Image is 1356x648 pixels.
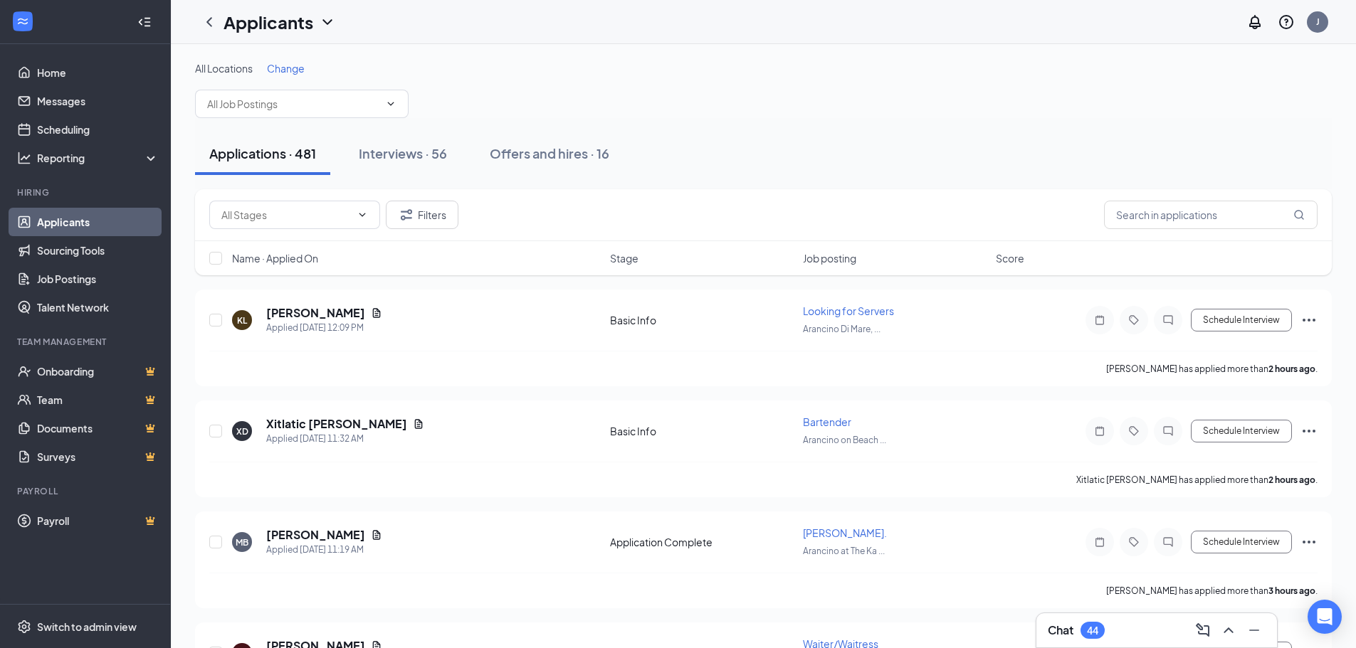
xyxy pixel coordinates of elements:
svg: Tag [1125,536,1142,548]
svg: Note [1091,425,1108,437]
span: All Locations [195,62,253,75]
a: PayrollCrown [37,506,159,535]
span: Arancino on Beach ... [803,435,886,445]
span: Change [267,62,305,75]
span: [PERSON_NAME]. [803,526,887,539]
a: TeamCrown [37,386,159,414]
div: Basic Info [610,424,794,438]
svg: Settings [17,620,31,634]
svg: Analysis [17,151,31,165]
button: Schedule Interview [1191,420,1292,442]
a: SurveysCrown [37,442,159,471]
p: [PERSON_NAME] has applied more than . [1106,363,1318,375]
h5: Xitlatic [PERSON_NAME] [266,416,407,432]
h3: Chat [1048,622,1073,638]
svg: ChevronUp [1220,622,1237,639]
b: 2 hours ago [1268,474,1315,485]
a: OnboardingCrown [37,357,159,386]
svg: Filter [398,206,415,223]
svg: ComposeMessage [1194,622,1212,639]
svg: Notifications [1246,14,1263,31]
button: ChevronUp [1217,619,1240,642]
h1: Applicants [224,10,313,34]
span: Arancino at The Ka ... [803,546,885,556]
svg: Collapse [137,15,152,29]
div: KL [237,314,247,326]
h5: [PERSON_NAME] [266,527,365,543]
a: Sourcing Tools [37,236,159,265]
svg: Document [371,307,382,319]
svg: Document [413,418,424,430]
div: Interviews · 56 [359,144,447,162]
button: Minimize [1243,619,1266,642]
p: [PERSON_NAME] has applied more than . [1106,585,1318,597]
span: Job posting [803,251,856,265]
a: Home [37,58,159,87]
svg: QuestionInfo [1278,14,1295,31]
div: Applications · 481 [209,144,316,162]
svg: ChevronDown [357,209,368,221]
a: Job Postings [37,265,159,293]
div: Hiring [17,186,156,198]
h5: [PERSON_NAME] [266,305,365,321]
button: Filter Filters [386,201,458,229]
div: 44 [1087,625,1098,637]
div: Payroll [17,485,156,497]
div: Reporting [37,151,159,165]
div: Open Intercom Messenger [1308,600,1342,634]
input: All Job Postings [207,96,379,112]
a: Messages [37,87,159,115]
div: Switch to admin view [37,620,137,634]
div: Team Management [17,336,156,348]
div: Offers and hires · 16 [490,144,609,162]
svg: Note [1091,314,1108,326]
div: J [1316,16,1320,28]
a: DocumentsCrown [37,414,159,442]
span: Score [996,251,1024,265]
svg: ChatInactive [1160,314,1177,326]
a: Scheduling [37,115,159,144]
div: Applied [DATE] 12:09 PM [266,321,382,335]
svg: WorkstreamLogo [16,14,30,28]
a: Applicants [37,208,159,236]
svg: Tag [1125,425,1142,437]
b: 2 hours ago [1268,363,1315,374]
svg: Tag [1125,314,1142,326]
svg: Note [1091,536,1108,548]
div: XD [236,425,248,437]
div: Application Complete [610,535,794,549]
button: Schedule Interview [1191,531,1292,553]
span: Name · Applied On [232,251,318,265]
svg: ChevronDown [319,14,336,31]
span: Arancino Di Mare, ... [803,324,881,334]
span: Looking for Servers [803,304,894,317]
svg: Ellipses [1300,533,1318,551]
span: Stage [610,251,638,265]
div: MB [236,536,248,548]
div: Applied [DATE] 11:32 AM [266,432,424,446]
input: All Stages [221,207,351,223]
a: Talent Network [37,293,159,322]
div: Basic Info [610,313,794,327]
button: Schedule Interview [1191,309,1292,331]
button: ComposeMessage [1192,619,1214,642]
input: Search in applications [1104,201,1318,229]
svg: ChevronLeft [201,14,218,31]
svg: Minimize [1246,622,1263,639]
svg: Document [371,529,382,541]
svg: ChatInactive [1160,536,1177,548]
svg: Ellipses [1300,423,1318,440]
svg: MagnifyingGlass [1293,209,1305,221]
b: 3 hours ago [1268,585,1315,596]
p: Xitlatic [PERSON_NAME] has applied more than . [1076,474,1318,486]
svg: ChatInactive [1160,425,1177,437]
div: Applied [DATE] 11:19 AM [266,543,382,557]
svg: Ellipses [1300,312,1318,329]
svg: ChevronDown [385,98,396,110]
span: Bartender [803,415,851,428]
